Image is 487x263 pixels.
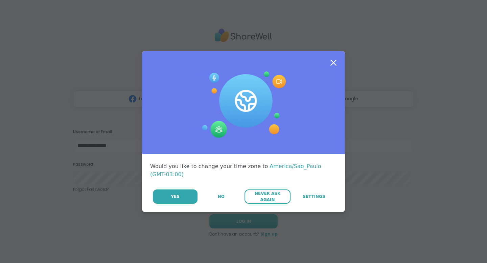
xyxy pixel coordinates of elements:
[218,194,225,200] span: No
[201,72,286,138] img: Session Experience
[303,194,325,200] span: Settings
[150,163,321,178] span: America/Sao_Paulo (GMT-03:00)
[245,189,290,204] button: Never Ask Again
[153,189,198,204] button: Yes
[291,189,337,204] a: Settings
[198,189,244,204] button: No
[171,194,180,200] span: Yes
[150,162,337,179] div: Would you like to change your time zone to
[248,190,287,203] span: Never Ask Again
